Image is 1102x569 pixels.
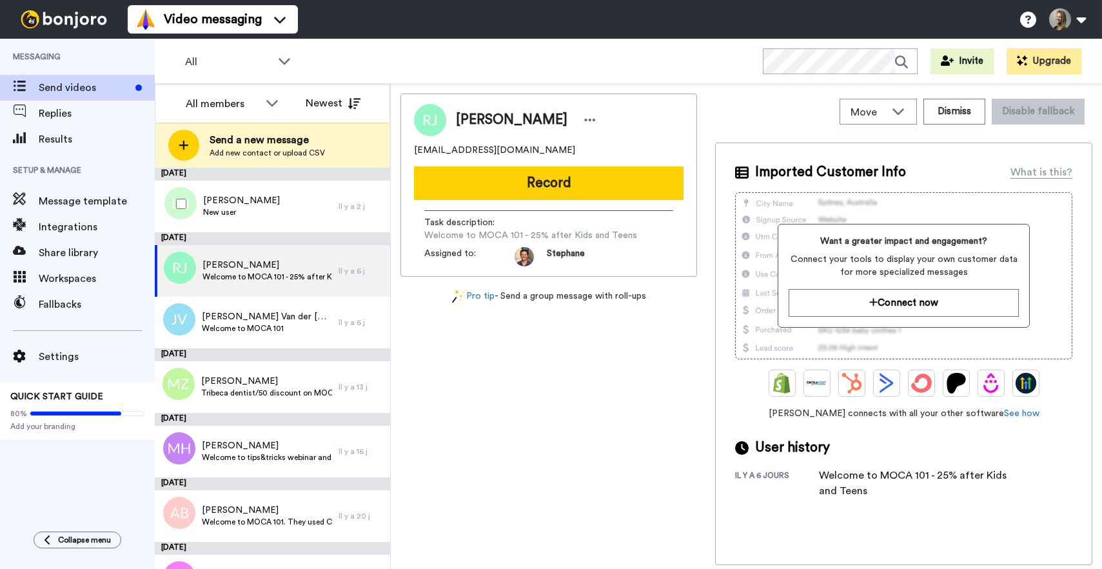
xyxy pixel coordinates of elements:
[772,373,792,394] img: Shopify
[414,104,446,136] img: Image of Robin Joseph
[735,407,1072,420] span: [PERSON_NAME] connects with all your other software
[162,368,195,400] img: mz.png
[424,229,637,242] span: Welcome to MOCA 101 - 25% after Kids and Teens
[851,105,885,120] span: Move
[203,194,280,207] span: [PERSON_NAME]
[789,253,1019,279] span: Connect your tools to display your own customer data for more specialized messages
[424,216,515,229] span: Task description :
[923,99,985,125] button: Dismiss
[202,452,332,463] span: Welcome to tips&tricks webinar and How to use elastics course
[202,310,332,323] span: [PERSON_NAME] Van der [PERSON_NAME]
[34,532,121,548] button: Collapse menu
[1007,48,1081,74] button: Upgrade
[203,207,280,217] span: New user
[911,373,932,394] img: ConvertKit
[202,517,332,527] span: Welcome to MOCA 101. They used CLEAR123MOCA discount code.
[39,106,155,121] span: Replies
[400,290,697,303] div: - Send a group message with roll-ups
[414,144,575,157] span: [EMAIL_ADDRESS][DOMAIN_NAME]
[202,272,332,282] span: Welcome to MOCA 101 - 25% after Kids and Teens
[201,388,332,398] span: Tribeca dentist/50 discount on MOCA 101/Welcome here. I will schedule a first testimonial session...
[15,10,112,28] img: bj-logo-header-white.svg
[185,54,271,70] span: All
[1004,409,1039,418] a: See how
[515,247,534,266] img: da5f5293-2c7b-4288-972f-10acbc376891-1597253892.jpg
[39,132,155,147] span: Results
[414,166,684,200] button: Record
[339,382,384,392] div: Il y a 13 j
[163,497,195,529] img: ab.png
[339,266,384,276] div: Il y a 6 j
[789,289,1019,317] button: Connect now
[735,470,819,499] div: il y a 6 jours
[39,194,155,209] span: Message template
[202,323,332,334] span: Welcome to MOCA 101
[452,290,495,303] a: Pro tip
[210,148,325,158] span: Add new contact or upload CSV
[164,10,262,28] span: Video messaging
[819,468,1025,499] div: Welcome to MOCA 101 - 25% after Kids and Teens
[807,373,827,394] img: Ontraport
[202,504,332,517] span: [PERSON_NAME]
[981,373,1001,394] img: Drip
[755,163,906,182] span: Imported Customer Info
[155,168,390,181] div: [DATE]
[201,375,332,388] span: [PERSON_NAME]
[339,511,384,521] div: Il y a 20 j
[155,232,390,245] div: [DATE]
[1016,373,1036,394] img: GoHighLevel
[58,535,111,545] span: Collapse menu
[163,432,195,464] img: mh.png
[135,9,156,30] img: vm-color.svg
[39,349,155,364] span: Settings
[39,219,155,235] span: Integrations
[841,373,862,394] img: Hubspot
[39,271,155,286] span: Workspaces
[163,303,195,335] img: jv.png
[164,252,196,284] img: rj.png
[339,446,384,457] div: Il y a 16 j
[946,373,967,394] img: Patreon
[39,297,155,312] span: Fallbacks
[210,132,325,148] span: Send a new message
[10,408,27,419] span: 80%
[10,421,144,432] span: Add your branding
[296,90,370,116] button: Newest
[452,290,464,303] img: magic-wand.svg
[339,201,384,212] div: Il y a 2 j
[789,235,1019,248] span: Want a greater impact and engagement?
[202,259,332,272] span: [PERSON_NAME]
[992,99,1085,125] button: Disable fallback
[930,48,994,74] button: Invite
[10,392,103,401] span: QUICK START GUIDE
[339,317,384,328] div: Il y a 6 j
[155,542,390,555] div: [DATE]
[456,110,567,130] span: [PERSON_NAME]
[202,439,332,452] span: [PERSON_NAME]
[186,96,259,112] div: All members
[39,245,155,261] span: Share library
[547,247,585,266] span: Stephane
[155,348,390,361] div: [DATE]
[155,413,390,426] div: [DATE]
[155,477,390,490] div: [DATE]
[39,80,130,95] span: Send videos
[755,438,830,457] span: User history
[1010,165,1072,180] div: What is this?
[876,373,897,394] img: ActiveCampaign
[424,247,515,266] span: Assigned to:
